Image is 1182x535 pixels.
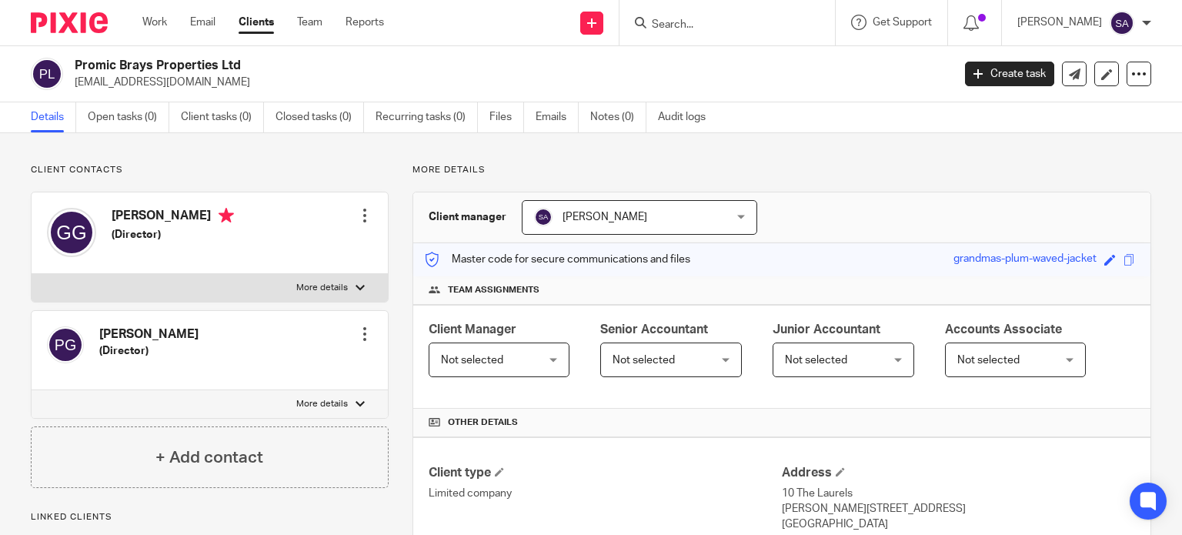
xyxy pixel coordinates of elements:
[536,102,579,132] a: Emails
[782,486,1135,501] p: 10 The Laurels
[99,343,199,359] h5: (Director)
[613,355,675,366] span: Not selected
[650,18,789,32] input: Search
[773,323,880,336] span: Junior Accountant
[448,416,518,429] span: Other details
[75,58,769,74] h2: Promic Brays Properties Ltd
[534,208,553,226] img: svg%3E
[953,251,1097,269] div: grandmas-plum-waved-jacket
[47,326,84,363] img: svg%3E
[47,208,96,257] img: svg%3E
[296,398,348,410] p: More details
[782,465,1135,481] h4: Address
[1110,11,1134,35] img: svg%3E
[441,355,503,366] span: Not selected
[142,15,167,30] a: Work
[296,282,348,294] p: More details
[181,102,264,132] a: Client tasks (0)
[31,58,63,90] img: svg%3E
[1017,15,1102,30] p: [PERSON_NAME]
[782,501,1135,517] p: [PERSON_NAME][STREET_ADDRESS]
[99,326,199,343] h4: [PERSON_NAME]
[425,252,690,267] p: Master code for secure communications and files
[275,102,364,132] a: Closed tasks (0)
[590,102,646,132] a: Notes (0)
[658,102,717,132] a: Audit logs
[429,465,782,481] h4: Client type
[190,15,215,30] a: Email
[448,284,539,296] span: Team assignments
[346,15,384,30] a: Reports
[31,12,108,33] img: Pixie
[219,208,234,223] i: Primary
[600,323,708,336] span: Senior Accountant
[155,446,263,470] h4: + Add contact
[31,511,389,523] p: Linked clients
[239,15,274,30] a: Clients
[489,102,524,132] a: Files
[31,164,389,176] p: Client contacts
[412,164,1151,176] p: More details
[429,486,782,501] p: Limited company
[945,323,1062,336] span: Accounts Associate
[785,355,847,366] span: Not selected
[297,15,322,30] a: Team
[75,75,942,90] p: [EMAIL_ADDRESS][DOMAIN_NAME]
[429,323,516,336] span: Client Manager
[376,102,478,132] a: Recurring tasks (0)
[31,102,76,132] a: Details
[782,517,1135,532] p: [GEOGRAPHIC_DATA]
[429,209,506,225] h3: Client manager
[563,212,647,222] span: [PERSON_NAME]
[965,62,1054,86] a: Create task
[88,102,169,132] a: Open tasks (0)
[873,17,932,28] span: Get Support
[957,355,1020,366] span: Not selected
[112,208,234,227] h4: [PERSON_NAME]
[112,227,234,242] h5: (Director)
